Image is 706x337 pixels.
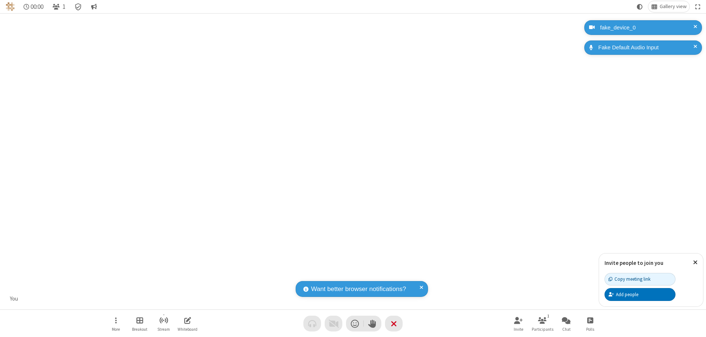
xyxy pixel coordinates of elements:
[545,313,552,319] div: 1
[303,316,321,331] button: Audio problem - check your Internet connection or call by phone
[63,3,65,10] span: 1
[311,284,406,294] span: Want better browser notifications?
[598,24,696,32] div: fake_device_0
[364,316,381,331] button: Raise hand
[157,327,170,331] span: Stream
[586,327,594,331] span: Polls
[176,313,199,334] button: Open shared whiteboard
[6,2,15,11] img: QA Selenium DO NOT DELETE OR CHANGE
[648,1,689,12] button: Change layout
[532,327,553,331] span: Participants
[605,259,663,266] label: Invite people to join you
[129,313,151,334] button: Manage Breakout Rooms
[21,1,47,12] div: Timer
[385,316,403,331] button: End or leave meeting
[562,327,571,331] span: Chat
[531,313,553,334] button: Open participant list
[555,313,577,334] button: Open chat
[7,295,21,303] div: You
[605,273,675,285] button: Copy meeting link
[660,4,687,10] span: Gallery view
[605,288,675,301] button: Add people
[132,327,147,331] span: Breakout
[105,313,127,334] button: Open menu
[692,1,703,12] button: Fullscreen
[596,43,696,52] div: Fake Default Audio Input
[88,1,100,12] button: Conversation
[609,276,650,283] div: Copy meeting link
[634,1,646,12] button: Using system theme
[346,316,364,331] button: Send a reaction
[71,1,85,12] div: Meeting details Encryption enabled
[507,313,529,334] button: Invite participants (⌘+Shift+I)
[153,313,175,334] button: Start streaming
[325,316,342,331] button: Video
[49,1,68,12] button: Open participant list
[178,327,197,331] span: Whiteboard
[112,327,120,331] span: More
[514,327,523,331] span: Invite
[688,253,703,272] button: Close popover
[31,3,43,10] span: 00:00
[579,313,601,334] button: Open poll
